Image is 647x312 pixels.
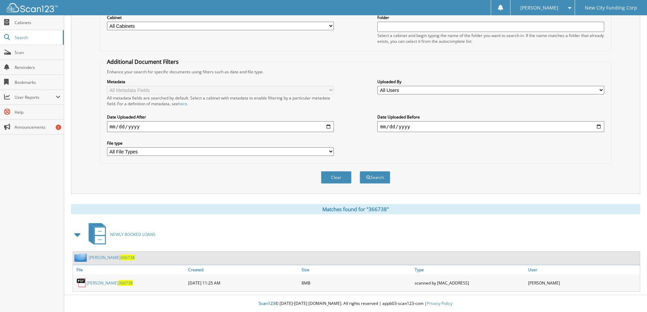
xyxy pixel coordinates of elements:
a: here [178,101,187,107]
label: Metadata [107,79,334,85]
a: NEWLY BOOKED LOANS [85,221,156,248]
a: Size [300,265,413,274]
a: [PERSON_NAME]366738 [89,255,135,260]
button: Clear [321,171,352,184]
span: Announcements [15,124,60,130]
label: Date Uploaded Before [377,114,604,120]
div: [PERSON_NAME] [526,276,640,290]
span: NEWLY BOOKED LOANS [110,232,156,237]
a: Type [413,265,526,274]
label: File type [107,140,334,146]
div: Enhance your search for specific documents using filters such as date and file type. [104,69,608,75]
label: Date Uploaded After [107,114,334,120]
span: Cabinets [15,20,60,25]
span: Bookmarks [15,79,60,85]
a: User [526,265,640,274]
a: Created [186,265,300,274]
span: 366738 [121,255,135,260]
label: Cabinet [107,15,334,20]
img: PDF.png [76,278,87,288]
span: [PERSON_NAME] [520,6,558,10]
div: [DATE] 11:25 AM [186,276,300,290]
div: © [DATE]-[DATE] [DOMAIN_NAME]. All rights reserved | appb03-scan123-com | [64,295,647,312]
span: User Reports [15,94,56,100]
div: Select a cabinet and begin typing the name of the folder you want to search in. If the name match... [377,33,604,44]
div: 1 [56,125,61,130]
span: Help [15,109,60,115]
button: Search [360,171,390,184]
legend: Additional Document Filters [104,58,182,66]
div: Matches found for "366738" [71,204,640,214]
span: Reminders [15,65,60,70]
div: 8MB [300,276,413,290]
a: File [73,265,186,274]
span: Scan123 [259,300,275,306]
label: Folder [377,15,604,20]
img: folder2.png [74,253,89,262]
span: Search [15,35,59,40]
input: end [377,121,604,132]
div: scanned by [MAC_ADDRESS] [413,276,526,290]
label: Uploaded By [377,79,604,85]
img: scan123-logo-white.svg [7,3,58,12]
a: [PERSON_NAME]366738 [87,280,133,286]
span: New City Funding Corp [585,6,637,10]
a: Privacy Policy [427,300,452,306]
div: All metadata fields are searched by default. Select a cabinet with metadata to enable filtering b... [107,95,334,107]
span: 366738 [119,280,133,286]
span: Scan [15,50,60,55]
input: start [107,121,334,132]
